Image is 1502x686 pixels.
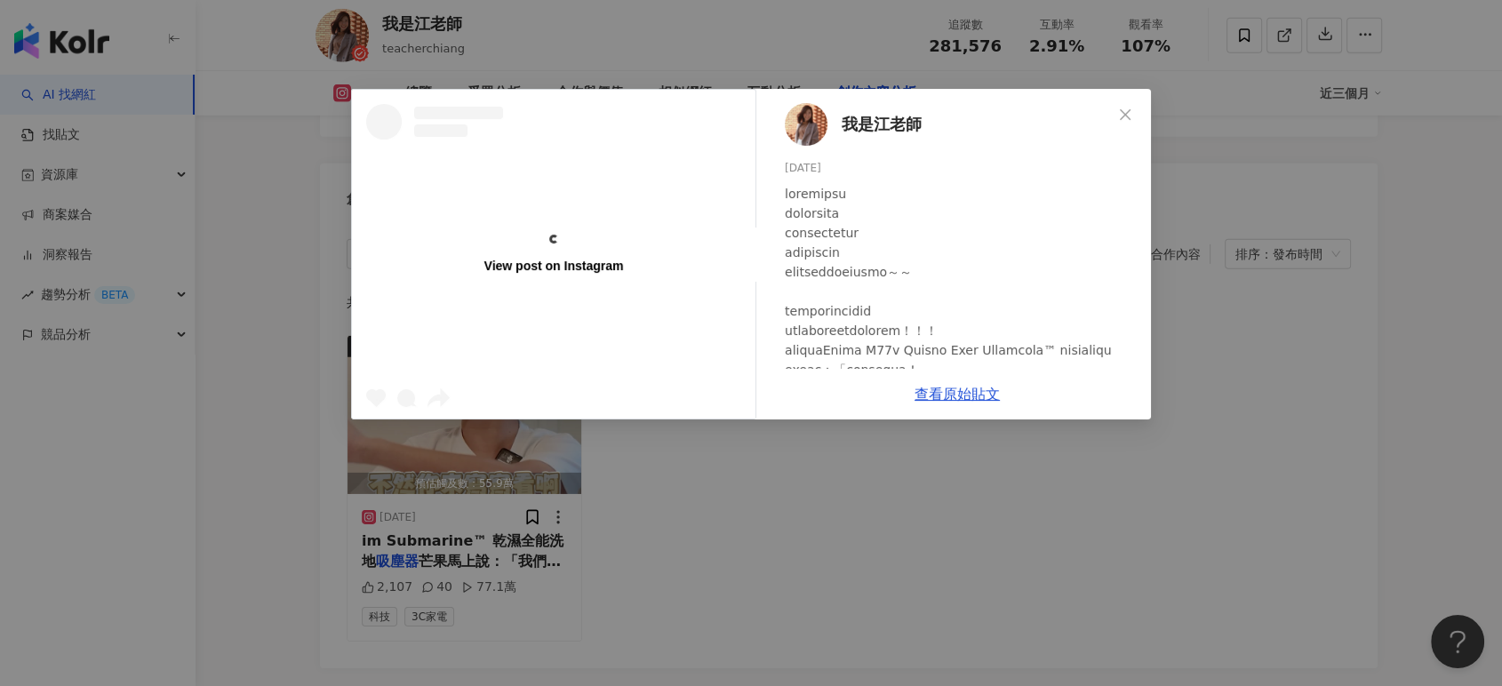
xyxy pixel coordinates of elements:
[352,90,755,419] a: View post on Instagram
[915,386,1000,403] a: 查看原始貼文
[785,160,1137,177] div: [DATE]
[785,103,1112,146] a: KOL Avatar我是江老師
[1107,97,1143,132] button: Close
[785,103,827,146] img: KOL Avatar
[1118,108,1132,122] span: close
[484,258,624,274] div: View post on Instagram
[842,112,922,137] span: 我是江老師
